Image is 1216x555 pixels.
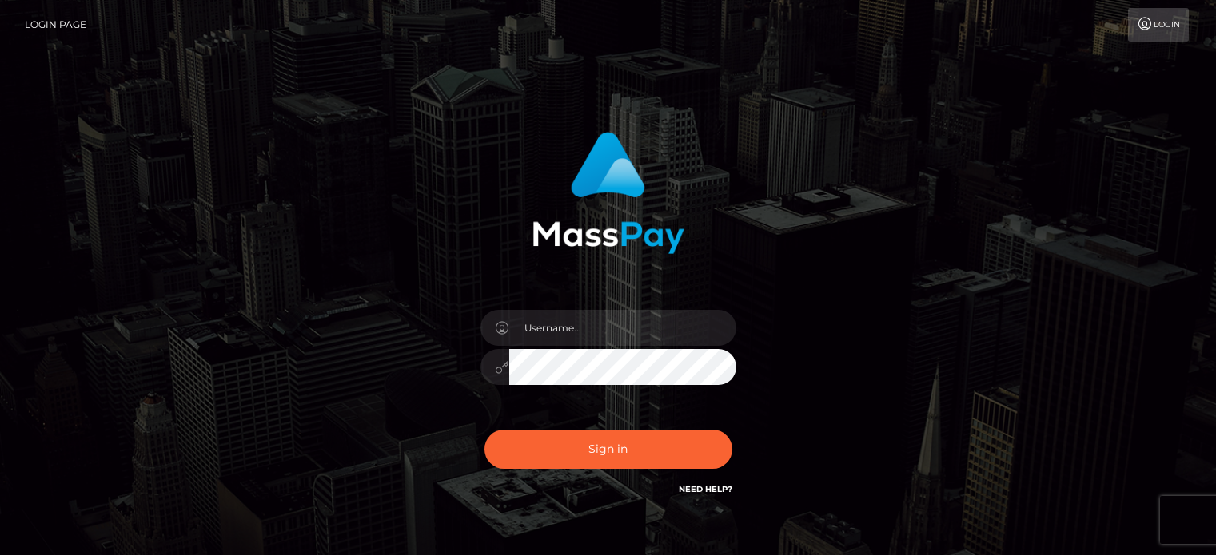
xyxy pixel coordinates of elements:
[484,430,732,469] button: Sign in
[679,484,732,494] a: Need Help?
[509,310,736,346] input: Username...
[532,132,684,254] img: MassPay Login
[1128,8,1189,42] a: Login
[25,8,86,42] a: Login Page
